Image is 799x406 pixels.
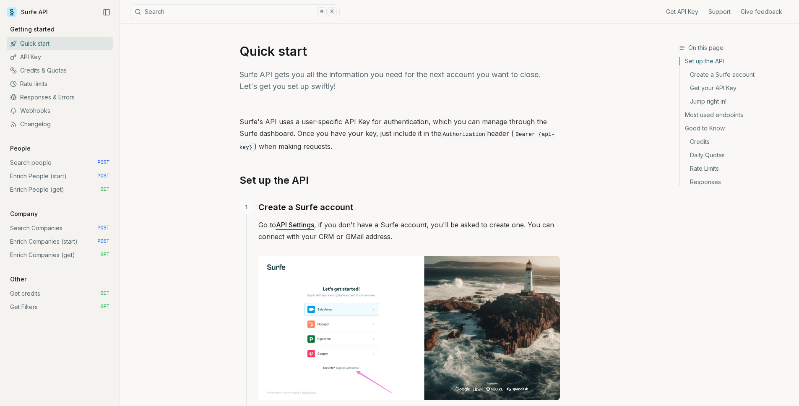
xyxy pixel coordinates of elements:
[7,144,34,153] p: People
[7,300,113,314] a: Get Filters GET
[7,37,113,50] a: Quick start
[680,95,792,108] a: Jump right in!
[680,175,792,186] a: Responses
[7,50,113,64] a: API Key
[7,156,113,169] a: Search people POST
[7,104,113,117] a: Webhooks
[239,44,560,59] h1: Quick start
[680,68,792,81] a: Create a Surfe account
[7,77,113,91] a: Rate limits
[441,130,487,139] code: Authorization
[680,162,792,175] a: Rate Limits
[328,7,337,16] kbd: K
[7,25,58,34] p: Getting started
[100,186,109,193] span: GET
[7,221,113,235] a: Search Companies POST
[276,221,314,229] a: API Settings
[7,287,113,300] a: Get credits GET
[679,44,792,52] h3: On this page
[680,108,792,122] a: Most used endpoints
[239,116,560,154] p: Surfe's API uses a user-specific API Key for authentication, which you can manage through the Sur...
[100,6,113,18] button: Collapse Sidebar
[666,8,698,16] a: Get API Key
[7,91,113,104] a: Responses & Errors
[7,210,41,218] p: Company
[100,304,109,310] span: GET
[7,275,30,284] p: Other
[680,148,792,162] a: Daily Quotas
[97,159,109,166] span: POST
[239,69,560,92] p: Surfe API gets you all the information you need for the next account you want to close. Let's get...
[100,252,109,258] span: GET
[317,7,326,16] kbd: ⌘
[7,117,113,131] a: Changelog
[258,200,353,214] a: Create a Surfe account
[97,225,109,232] span: POST
[239,174,309,187] a: Set up the API
[680,122,792,135] a: Good to Know
[7,64,113,77] a: Credits & Quotas
[7,183,113,196] a: Enrich People (get) GET
[708,8,731,16] a: Support
[130,4,340,19] button: Search⌘K
[97,238,109,245] span: POST
[680,135,792,148] a: Credits
[680,57,792,68] a: Set up the API
[741,8,782,16] a: Give feedback
[258,256,560,400] img: Image
[7,235,113,248] a: Enrich Companies (start) POST
[7,169,113,183] a: Enrich People (start) POST
[100,290,109,297] span: GET
[7,6,48,18] a: Surfe API
[680,81,792,95] a: Get your API Key
[7,248,113,262] a: Enrich Companies (get) GET
[258,219,560,242] p: Go to , if you don't have a Surfe account, you'll be asked to create one. You can connect with yo...
[97,173,109,180] span: POST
